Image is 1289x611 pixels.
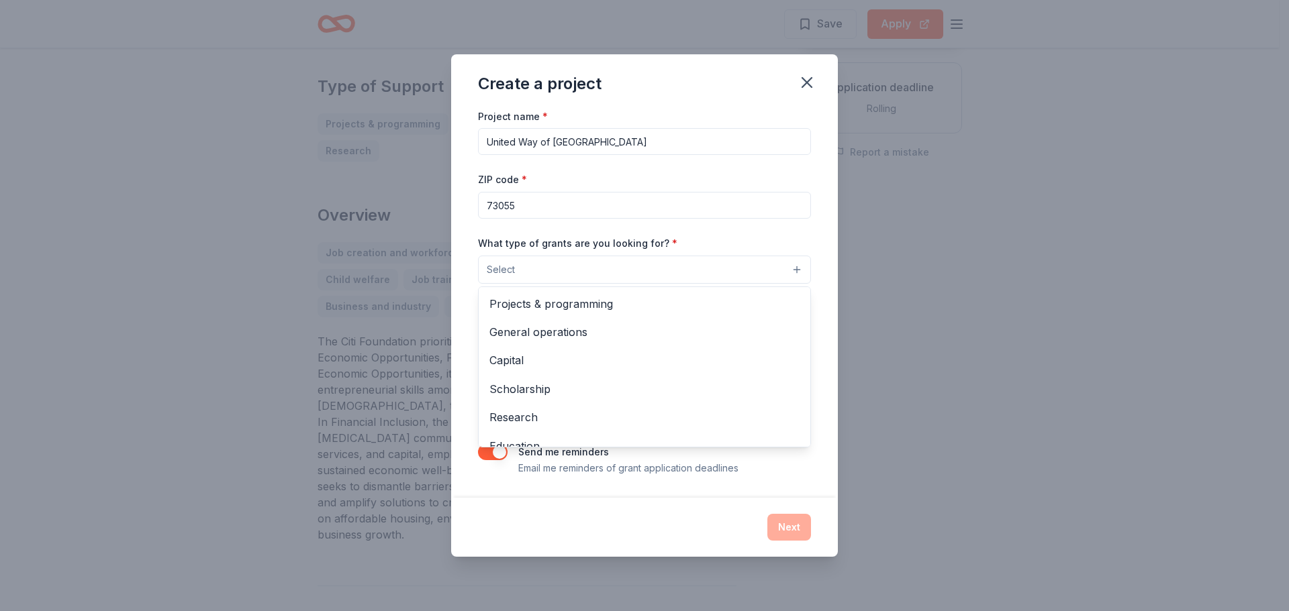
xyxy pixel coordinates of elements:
[489,295,800,313] span: Projects & programming
[478,286,811,447] div: Select
[489,408,800,426] span: Research
[489,437,800,455] span: Education
[489,380,800,398] span: Scholarship
[489,323,800,341] span: General operations
[489,351,800,369] span: Capital
[487,262,515,278] span: Select
[478,256,811,284] button: Select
